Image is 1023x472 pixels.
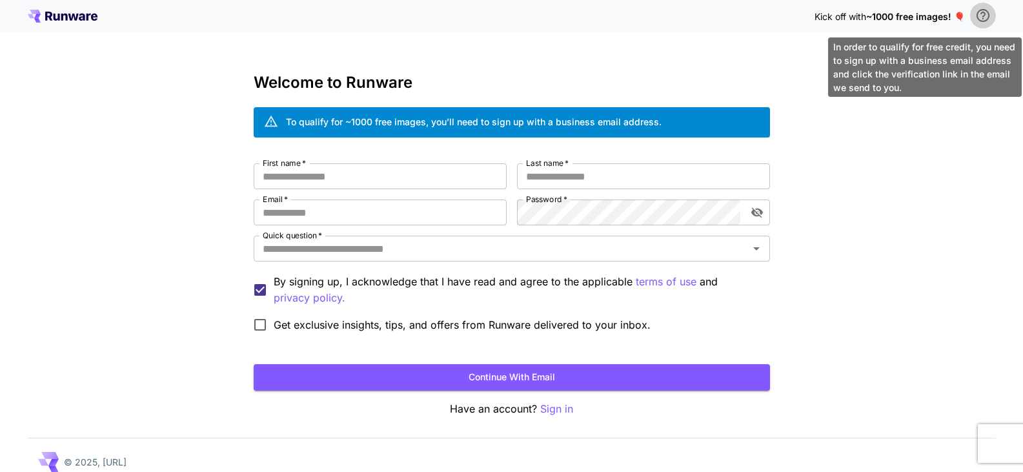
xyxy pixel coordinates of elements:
p: By signing up, I acknowledge that I have read and agree to the applicable and [274,274,760,306]
span: ~1000 free images! 🎈 [866,11,965,22]
label: First name [263,158,306,169]
button: In order to qualify for free credit, you need to sign up with a business email address and click ... [970,3,996,28]
div: To qualify for ~1000 free images, you’ll need to sign up with a business email address. [286,115,662,128]
label: Last name [526,158,569,169]
label: Quick question [263,230,322,241]
button: By signing up, I acknowledge that I have read and agree to the applicable terms of use and [274,290,345,306]
span: Get exclusive insights, tips, and offers from Runware delivered to your inbox. [274,317,651,333]
button: Continue with email [254,364,770,391]
p: privacy policy. [274,290,345,306]
p: Have an account? [254,401,770,417]
label: Email [263,194,288,205]
div: In order to qualify for free credit, you need to sign up with a business email address and click ... [828,37,1022,97]
button: toggle password visibility [745,201,769,224]
button: By signing up, I acknowledge that I have read and agree to the applicable and privacy policy. [636,274,696,290]
h3: Welcome to Runware [254,74,770,92]
button: Sign in [540,401,573,417]
p: terms of use [636,274,696,290]
label: Password [526,194,567,205]
span: Kick off with [815,11,866,22]
button: Open [747,240,765,258]
p: © 2025, [URL] [64,455,127,469]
